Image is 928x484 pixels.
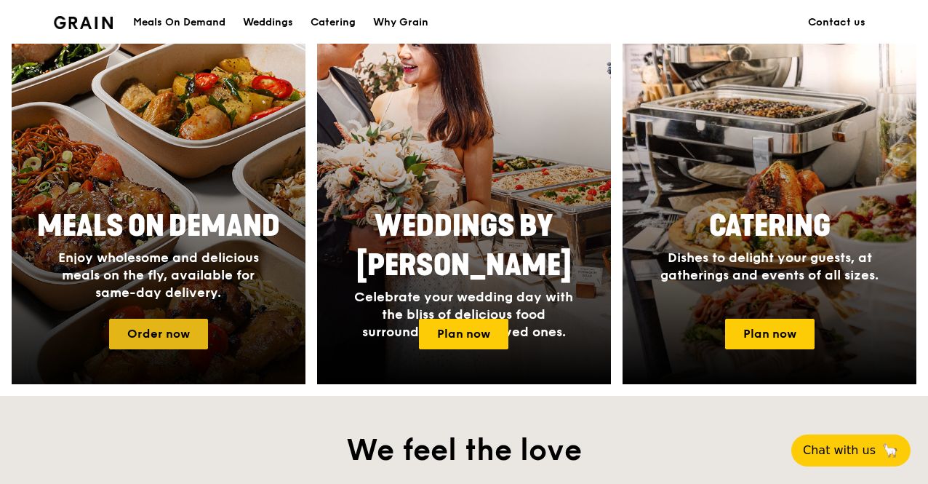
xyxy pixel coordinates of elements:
[364,1,437,44] a: Why Grain
[302,1,364,44] a: Catering
[133,1,225,44] div: Meals On Demand
[54,16,113,29] img: Grain
[725,319,815,349] a: Plan now
[660,250,879,283] span: Dishes to delight your guests, at gatherings and events of all sizes.
[803,442,876,459] span: Chat with us
[234,1,302,44] a: Weddings
[37,209,280,244] span: Meals On Demand
[791,435,911,467] button: Chat with us🦙
[709,209,831,244] span: Catering
[373,1,428,44] div: Why Grain
[354,289,573,340] span: Celebrate your wedding day with the bliss of delicious food surrounded by your loved ones.
[58,250,259,301] span: Enjoy wholesome and delicious meals on the fly, available for same-day delivery.
[356,209,572,283] span: Weddings by [PERSON_NAME]
[881,442,899,459] span: 🦙
[311,1,356,44] div: Catering
[243,1,293,44] div: Weddings
[799,1,874,44] a: Contact us
[109,319,208,349] a: Order now
[419,319,508,349] a: Plan now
